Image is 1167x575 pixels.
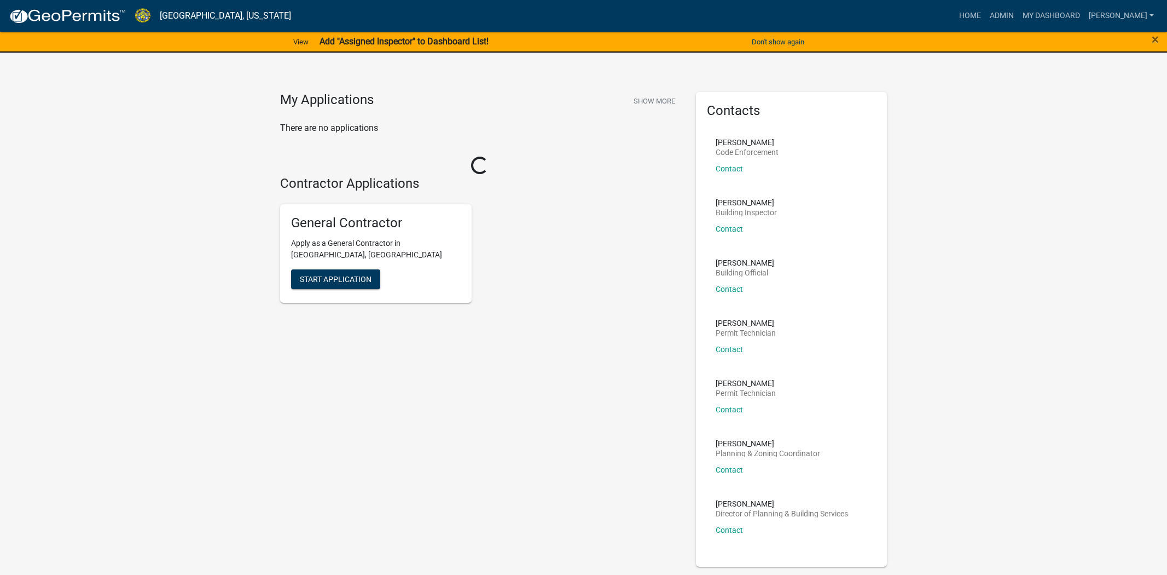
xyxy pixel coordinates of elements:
a: Contact [716,465,743,474]
a: Contact [716,164,743,173]
p: [PERSON_NAME] [716,199,777,206]
p: [PERSON_NAME] [716,259,774,267]
a: Contact [716,225,743,233]
button: Don't show again [747,33,809,51]
p: [PERSON_NAME] [716,139,779,146]
a: Contact [716,405,743,414]
h4: My Applications [280,92,374,108]
h4: Contractor Applications [280,176,680,192]
p: Permit Technician [716,389,776,397]
p: Code Enforcement [716,148,779,156]
button: Show More [629,92,680,110]
a: Contact [716,345,743,354]
img: Jasper County, South Carolina [135,8,151,23]
a: My Dashboard [1018,5,1084,26]
p: Building Inspector [716,209,777,216]
p: [PERSON_NAME] [716,319,776,327]
a: Contact [716,285,743,294]
a: Home [955,5,985,26]
button: Start Application [291,269,380,289]
p: Permit Technician [716,329,776,337]
strong: Add "Assigned Inspector" to Dashboard List! [320,36,489,47]
p: Building Official [716,269,774,277]
p: [PERSON_NAME] [716,440,820,447]
a: [PERSON_NAME] [1084,5,1158,26]
p: Apply as a General Contractor in [GEOGRAPHIC_DATA], [GEOGRAPHIC_DATA] [291,238,461,261]
p: Director of Planning & Building Services [716,510,848,517]
span: × [1152,32,1159,47]
p: [PERSON_NAME] [716,500,848,508]
a: Contact [716,526,743,534]
p: Planning & Zoning Coordinator [716,450,820,457]
a: [GEOGRAPHIC_DATA], [US_STATE] [160,7,291,25]
p: There are no applications [280,122,680,135]
h5: General Contractor [291,215,461,231]
span: Start Application [300,275,371,284]
p: [PERSON_NAME] [716,380,776,387]
wm-workflow-list-section: Contractor Applications [280,176,680,312]
a: View [289,33,313,51]
button: Close [1152,33,1159,46]
a: Admin [985,5,1018,26]
h5: Contacts [707,103,876,119]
